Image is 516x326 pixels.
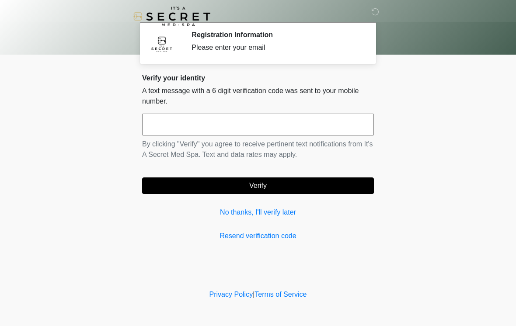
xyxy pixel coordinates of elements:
p: A text message with a 6 digit verification code was sent to your mobile number. [142,86,374,107]
a: Privacy Policy [209,291,253,298]
button: Verify [142,177,374,194]
img: Agent Avatar [149,31,175,57]
p: By clicking "Verify" you agree to receive pertinent text notifications from It's A Secret Med Spa... [142,139,374,160]
a: No thanks, I'll verify later [142,207,374,218]
h2: Registration Information [192,31,361,39]
a: Terms of Service [255,291,307,298]
h2: Verify your identity [142,74,374,82]
img: It's A Secret Med Spa Logo [133,7,210,26]
a: | [253,291,255,298]
a: Resend verification code [142,231,374,241]
div: Please enter your email [192,42,361,53]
